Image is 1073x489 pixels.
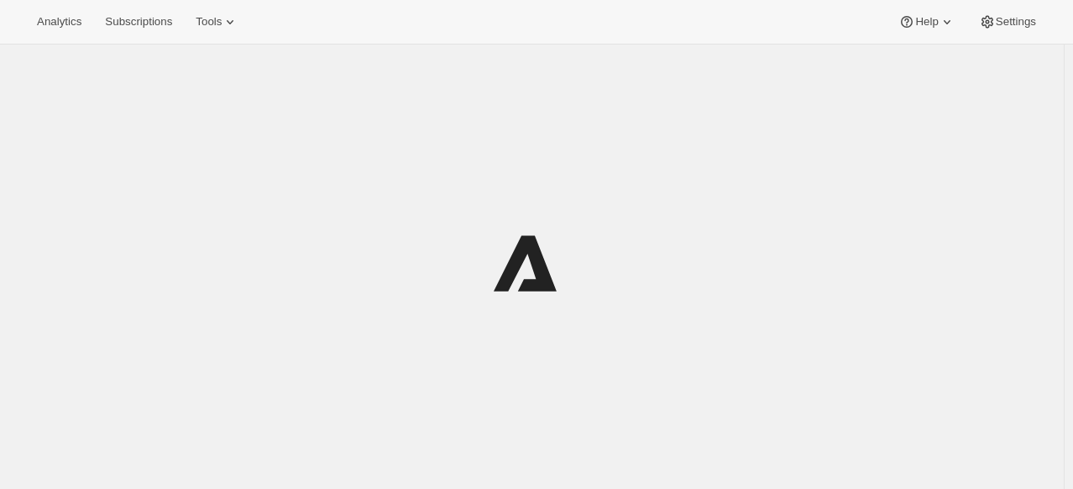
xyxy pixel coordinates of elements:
span: Tools [196,15,222,29]
span: Help [915,15,938,29]
button: Tools [186,10,249,34]
button: Help [888,10,965,34]
span: Analytics [37,15,81,29]
span: Settings [996,15,1036,29]
button: Subscriptions [95,10,182,34]
button: Settings [969,10,1046,34]
span: Subscriptions [105,15,172,29]
button: Analytics [27,10,92,34]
